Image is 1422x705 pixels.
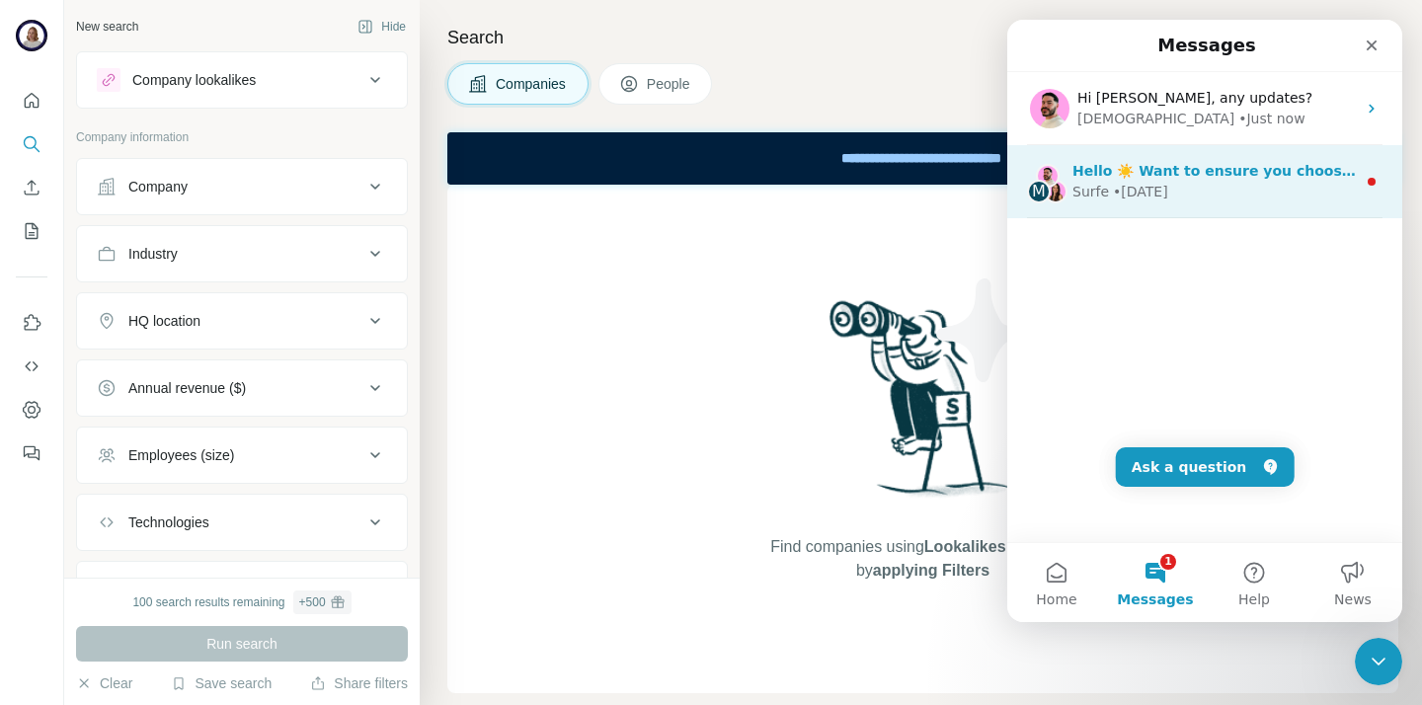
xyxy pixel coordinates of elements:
button: Clear [76,673,132,693]
span: Hello ☀️ Want to ensure you choose the most suitable Surfe plan for you and your team? Check our ... [65,143,1142,159]
button: Annual revenue ($) [77,364,407,412]
div: Industry [128,244,178,264]
img: Avatar [16,20,47,51]
span: Help [231,573,263,587]
img: Surfe Illustration - Stars [923,264,1101,441]
div: Technologies [128,512,209,532]
p: Company information [76,128,408,146]
div: Company lookalikes [132,70,256,90]
button: Enrich CSV [16,170,47,205]
button: Save search [171,673,272,693]
span: Messages [110,573,186,587]
span: Find companies using or by [764,535,1080,583]
span: Companies [496,74,568,94]
button: Quick start [16,83,47,118]
div: Surfe [65,162,102,183]
div: • [DATE] [106,162,161,183]
div: Company [128,177,188,196]
button: Ask a question [109,428,287,467]
div: + 500 [299,593,326,611]
span: Home [29,573,69,587]
button: Keywords [77,566,407,613]
button: Feedback [16,435,47,471]
h4: Search [447,24,1398,51]
iframe: Intercom live chat [1007,20,1402,622]
button: Share filters [310,673,408,693]
button: Use Surfe API [16,349,47,384]
button: HQ location [77,297,407,345]
div: New search [76,18,138,36]
iframe: Intercom live chat [1355,638,1402,685]
button: Hide [344,12,420,41]
div: Employees (size) [128,445,234,465]
button: Company lookalikes [77,56,407,104]
button: Industry [77,230,407,277]
button: Help [197,523,296,602]
button: My lists [16,213,47,249]
button: Employees (size) [77,431,407,479]
button: Technologies [77,499,407,546]
div: Annual revenue ($) [128,378,246,398]
button: Use Surfe on LinkedIn [16,305,47,341]
button: News [296,523,395,602]
img: Surfe Illustration - Woman searching with binoculars [821,295,1026,515]
span: People [647,74,692,94]
div: 100 search results remaining [132,590,351,614]
button: Dashboard [16,392,47,428]
iframe: Banner [447,132,1398,185]
button: Company [77,163,407,210]
button: Search [16,126,47,162]
span: Lookalikes search [924,538,1062,555]
div: HQ location [128,311,200,331]
button: Messages [99,523,197,602]
span: applying Filters [873,562,989,579]
span: News [327,573,364,587]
